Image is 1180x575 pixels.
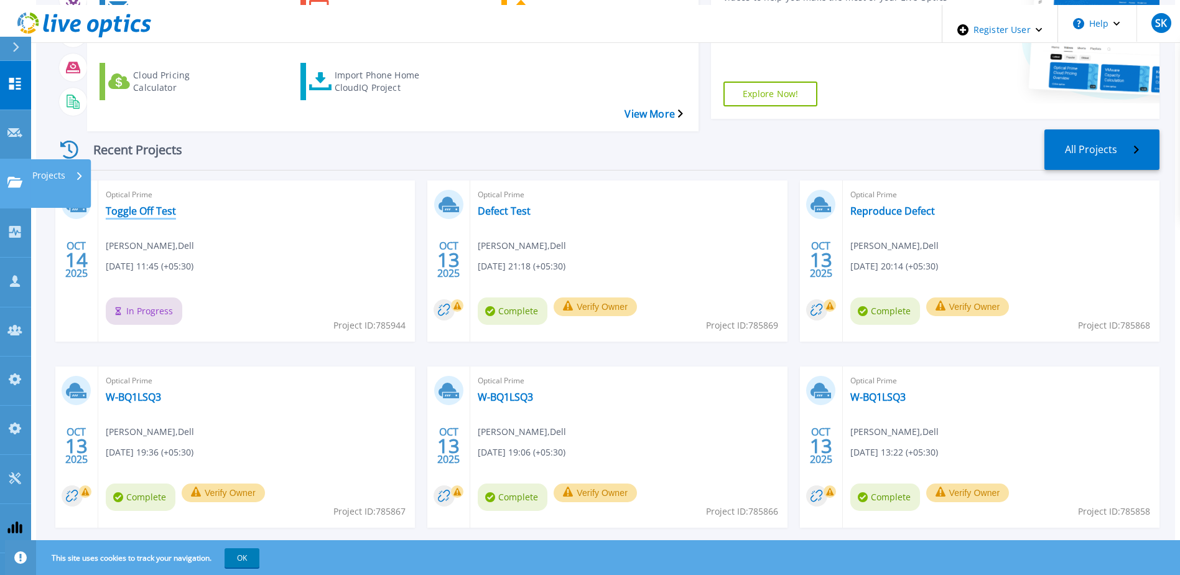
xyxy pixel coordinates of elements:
[850,239,939,253] span: [PERSON_NAME] , Dell
[106,297,182,325] span: In Progress
[926,484,1010,502] button: Verify Owner
[333,319,406,332] span: Project ID: 785944
[1078,505,1150,518] span: Project ID: 785858
[106,188,407,202] span: Optical Prime
[53,134,202,165] div: Recent Projects
[106,239,194,253] span: [PERSON_NAME] , Dell
[478,391,533,403] a: W-BQ1LSQ3
[554,297,637,316] button: Verify Owner
[437,423,460,469] div: OCT 2025
[1078,319,1150,332] span: Project ID: 785868
[850,188,1152,202] span: Optical Prime
[106,391,161,403] a: W-BQ1LSQ3
[39,548,259,568] span: This site uses cookies to track your navigation.
[850,446,938,459] span: [DATE] 13:22 (+05:30)
[225,548,259,568] button: OK
[65,423,88,469] div: OCT 2025
[478,188,779,202] span: Optical Prime
[106,425,194,439] span: [PERSON_NAME] , Dell
[850,391,906,403] a: W-BQ1LSQ3
[1044,129,1159,170] a: All Projects
[706,319,778,332] span: Project ID: 785869
[478,446,565,459] span: [DATE] 19:06 (+05:30)
[335,66,434,97] div: Import Phone Home CloudIQ Project
[1058,5,1136,42] button: Help
[809,237,833,283] div: OCT 2025
[437,237,460,283] div: OCT 2025
[478,205,531,217] a: Defect Test
[478,297,547,325] span: Complete
[478,484,547,511] span: Complete
[850,374,1152,388] span: Optical Prime
[478,239,566,253] span: [PERSON_NAME] , Dell
[106,446,193,459] span: [DATE] 19:36 (+05:30)
[850,205,935,217] a: Reproduce Defect
[106,205,176,217] a: Toggle Off Test
[106,484,175,511] span: Complete
[106,259,193,273] span: [DATE] 11:45 (+05:30)
[850,297,920,325] span: Complete
[723,82,818,106] a: Explore Now!
[32,159,65,192] p: Projects
[100,63,250,100] a: Cloud Pricing Calculator
[65,255,88,265] span: 14
[810,255,832,265] span: 13
[554,484,637,502] button: Verify Owner
[810,441,832,451] span: 13
[1155,18,1167,28] span: SK
[133,66,233,97] div: Cloud Pricing Calculator
[809,423,833,469] div: OCT 2025
[333,505,406,518] span: Project ID: 785867
[850,259,938,273] span: [DATE] 20:14 (+05:30)
[478,374,779,388] span: Optical Prime
[625,108,682,120] a: View More
[706,505,778,518] span: Project ID: 785866
[926,297,1010,316] button: Verify Owner
[942,5,1057,55] div: Register User
[437,441,460,451] span: 13
[65,237,88,283] div: OCT 2025
[850,425,939,439] span: [PERSON_NAME] , Dell
[182,484,265,502] button: Verify Owner
[106,374,407,388] span: Optical Prime
[65,441,88,451] span: 13
[437,255,460,265] span: 13
[478,259,565,273] span: [DATE] 21:18 (+05:30)
[850,484,920,511] span: Complete
[478,425,566,439] span: [PERSON_NAME] , Dell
